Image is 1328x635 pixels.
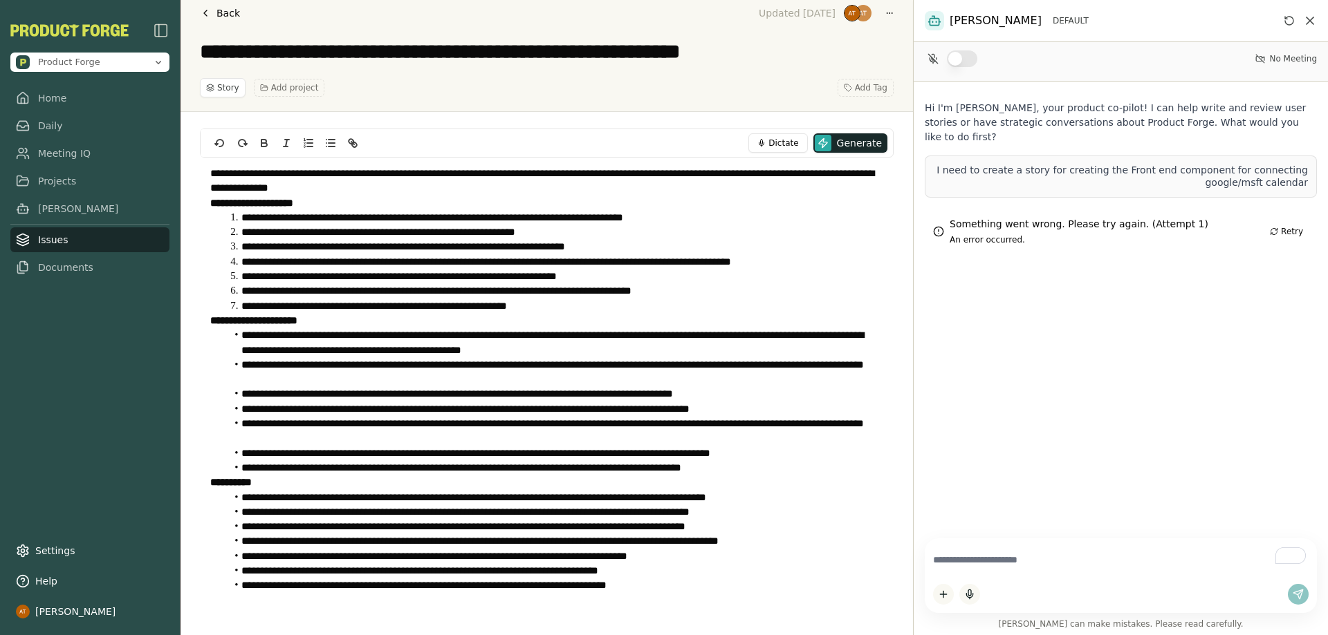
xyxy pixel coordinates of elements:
[855,5,871,21] img: Adam Tucker
[750,3,880,23] button: Updated[DATE]Adam TuckerAdam Tucker
[925,101,1317,144] p: Hi I'm [PERSON_NAME], your product co-pilot! I can help write and review user stories or have str...
[16,605,30,618] img: profile
[838,79,894,97] button: Add Tag
[768,138,798,149] span: Dictate
[200,78,246,97] button: Story
[10,24,129,37] img: Product Forge
[271,82,319,93] span: Add project
[1269,53,1317,64] span: No Meeting
[10,599,169,624] button: [PERSON_NAME]
[934,164,1308,189] p: I need to create a story for creating the Front end component for connecting google/msft calendar
[321,135,340,151] button: Bullet
[925,618,1317,629] span: [PERSON_NAME] can make mistakes. Please read carefully.
[813,133,887,153] button: Generate
[803,6,836,20] span: [DATE]
[855,82,887,93] span: Add Tag
[10,569,169,594] button: Help
[1047,15,1094,26] button: DEFAULT
[200,3,240,23] a: Back
[959,584,980,605] button: Start dictation
[950,12,1042,29] span: [PERSON_NAME]
[1303,14,1317,28] button: Close chat
[10,141,169,166] a: Meeting IQ
[1281,12,1298,29] button: Clear context
[10,196,169,221] a: [PERSON_NAME]
[254,79,325,97] button: Add project
[255,135,274,151] button: Bold
[217,82,239,93] span: Story
[759,6,800,20] span: Updated
[837,136,882,150] span: Generate
[1288,584,1309,605] button: Send message
[277,135,296,151] button: Italic
[748,133,807,153] button: Dictate
[10,227,169,252] a: Issues
[216,6,240,20] span: Back
[1264,223,1309,240] button: Retry
[10,24,129,37] button: PF-Logo
[10,86,169,111] a: Home
[16,55,30,69] img: Product Forge
[10,255,169,280] a: Documents
[950,217,1259,231] p: Something went wrong. Please try again. (Attempt 1)
[10,113,169,138] a: Daily
[210,135,230,151] button: undo
[10,169,169,193] a: Projects
[10,538,169,563] a: Settings
[232,135,252,151] button: redo
[844,5,860,21] img: Adam Tucker
[950,234,1259,245] p: An error occurred.
[933,547,1309,574] textarea: To enrich screen reader interactions, please activate Accessibility in Grammarly extension settings
[38,56,100,68] span: Product Forge
[343,135,362,151] button: Link
[933,584,954,605] button: Add content to chat
[299,135,318,151] button: Ordered
[10,53,169,72] button: Open organization switcher
[153,22,169,39] img: sidebar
